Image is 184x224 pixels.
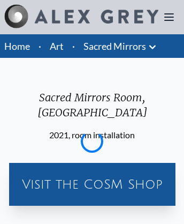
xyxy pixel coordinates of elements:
[50,39,64,54] a: Art
[34,34,45,58] li: ·
[4,40,30,52] a: Home
[68,34,79,58] li: ·
[83,39,146,54] a: Sacred Mirrors
[13,167,171,201] a: Visit the CoSM Shop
